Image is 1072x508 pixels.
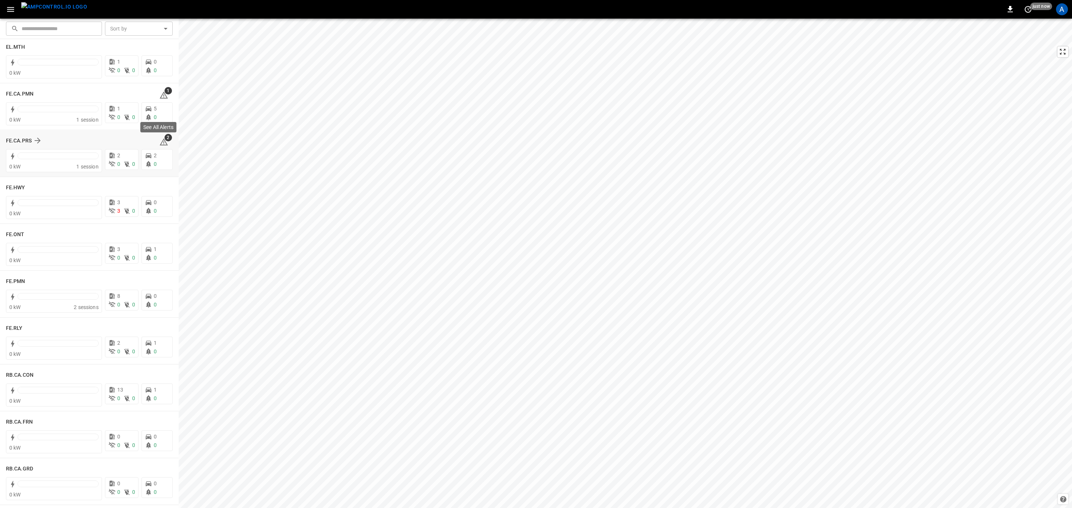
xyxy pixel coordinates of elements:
h6: RB.CA.FRN [6,418,33,426]
span: 2 [117,152,120,158]
span: 0 kW [9,70,21,76]
span: 0 [117,67,120,73]
span: just now [1030,3,1052,10]
span: 0 kW [9,117,21,123]
span: 0 [154,208,157,214]
span: 0 [117,302,120,308]
h6: FE.CA.PMN [6,90,33,98]
span: 13 [117,387,123,393]
h6: FE.ONT [6,231,25,239]
button: set refresh interval [1022,3,1034,15]
span: 3 [117,208,120,214]
span: 1 [117,59,120,65]
span: 1 [165,87,172,94]
span: 0 kW [9,164,21,170]
span: 0 [154,199,157,205]
span: 0 [132,348,135,354]
h6: EL.MTH [6,43,25,51]
span: 1 [117,106,120,112]
span: 0 [117,480,120,486]
span: 0 [132,302,135,308]
span: 0 [132,161,135,167]
span: 2 [117,340,120,346]
span: 2 sessions [74,304,99,310]
p: See All Alerts [143,123,173,131]
span: 0 [154,489,157,495]
span: 0 [154,302,157,308]
span: 0 [154,67,157,73]
span: 0 kW [9,257,21,263]
span: 0 kW [9,210,21,216]
span: 0 [154,434,157,440]
span: 0 [117,434,120,440]
h6: RB.CA.GRD [6,465,33,473]
span: 3 [117,246,120,252]
span: 0 [154,348,157,354]
span: 1 [154,246,157,252]
span: 0 [154,255,157,261]
span: 1 session [76,164,98,170]
div: profile-icon [1056,3,1068,15]
span: 2 [154,152,157,158]
span: 2 [165,134,172,141]
span: 1 [154,340,157,346]
span: 0 [132,395,135,401]
span: 0 [117,442,120,448]
h6: RB.CA.CON [6,371,33,379]
h6: FE.HWY [6,184,25,192]
span: 0 kW [9,351,21,357]
span: 0 [154,59,157,65]
span: 8 [117,293,120,299]
span: 0 [117,114,120,120]
span: 3 [117,199,120,205]
h6: FE.CA.PRS [6,137,32,145]
span: 0 [132,489,135,495]
span: 0 [132,442,135,448]
span: 5 [154,106,157,112]
span: 0 kW [9,398,21,404]
span: 0 [154,480,157,486]
span: 0 [132,67,135,73]
span: 0 kW [9,492,21,498]
span: 0 [117,348,120,354]
span: 0 [132,208,135,214]
h6: FE.RLY [6,324,23,332]
span: 0 [117,255,120,261]
span: 0 kW [9,304,21,310]
span: 0 kW [9,445,21,451]
span: 0 [154,293,157,299]
span: 0 [117,161,120,167]
span: 0 [117,489,120,495]
span: 1 session [76,117,98,123]
canvas: Map [179,19,1072,508]
span: 0 [154,442,157,448]
span: 1 [154,387,157,393]
span: 0 [154,161,157,167]
span: 0 [132,114,135,120]
span: 0 [154,114,157,120]
span: 0 [132,255,135,261]
h6: FE.PMN [6,277,25,286]
img: ampcontrol.io logo [21,2,87,12]
span: 0 [154,395,157,401]
span: 0 [117,395,120,401]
